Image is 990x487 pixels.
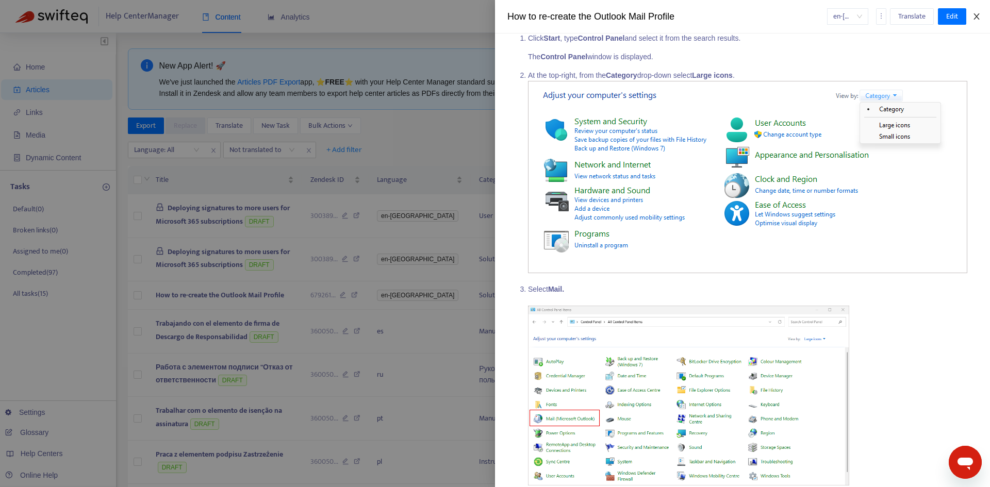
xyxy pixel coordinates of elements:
[949,446,982,479] iframe: Button to launch messaging window
[833,9,862,24] span: en-gb
[946,11,958,22] span: Edit
[528,81,967,273] img: control%20panel.png
[528,285,849,399] strong: Mail.
[528,52,978,62] p: The window is displayed.
[890,8,934,25] button: Translate
[878,12,885,20] span: more
[606,71,637,79] strong: Category
[898,11,926,22] span: Translate
[507,10,827,24] div: How to re-create the Outlook Mail Profile
[876,8,886,25] button: more
[938,8,966,25] button: Edit
[543,34,560,42] strong: Start
[528,70,978,284] li: At the top-right, from the drop-down select .
[540,53,587,61] strong: Control Panel
[972,12,981,21] span: close
[692,71,733,79] strong: Large icons
[969,12,984,22] button: Close
[528,33,978,44] p: Click , type and select it from the search results.
[578,34,625,42] strong: Control Panel
[528,306,849,485] img: control%20panel1.png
